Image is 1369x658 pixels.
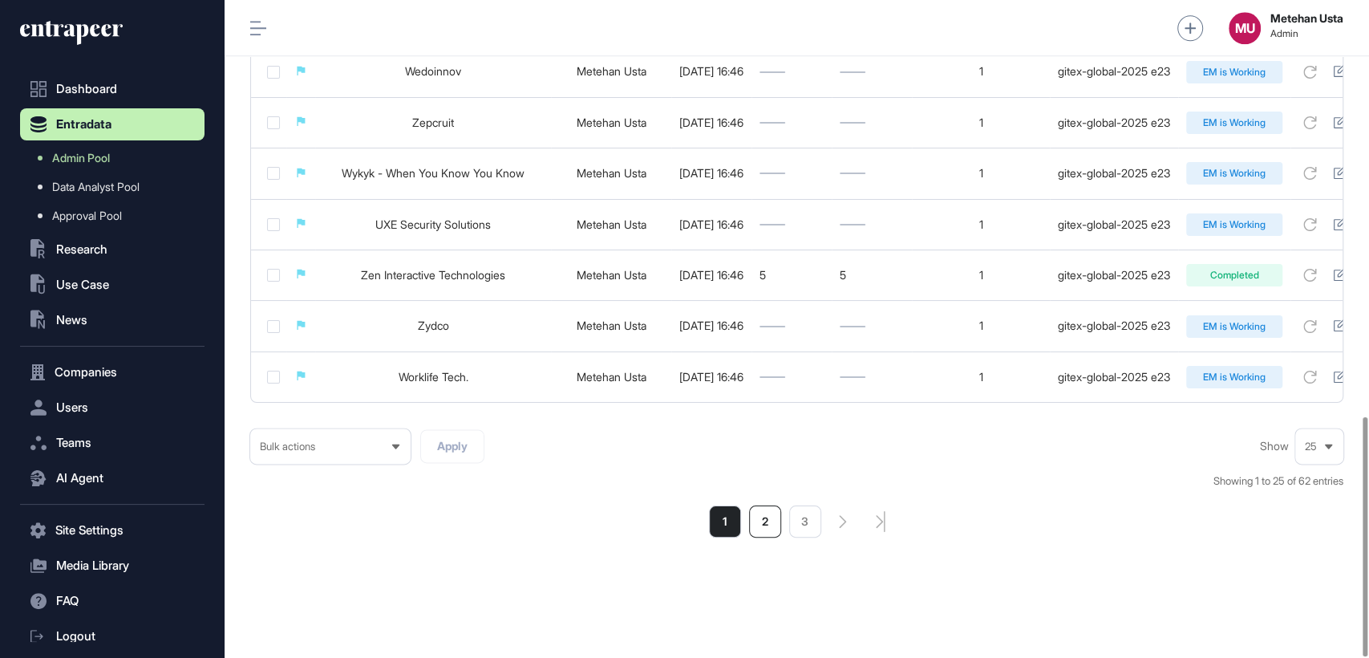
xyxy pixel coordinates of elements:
a: UXE Security Solutions [375,217,491,231]
span: Users [56,401,88,414]
a: 2 [749,506,781,538]
span: Dashboard [56,83,117,95]
div: EM is Working [1186,162,1282,185]
button: FAQ [20,585,205,617]
div: EM is Working [1186,61,1282,83]
div: [DATE] 16:46 [679,167,743,180]
a: Metehan Usta [577,64,646,78]
span: 25 [1305,441,1317,453]
a: Logout [20,620,205,652]
span: Approval Pool [52,209,122,222]
a: Admin Pool [28,144,205,173]
a: search-pagination-last-page-button [876,511,885,532]
a: Metehan Usta [577,319,646,332]
div: EM is Working [1186,213,1282,236]
div: 1 [920,218,1042,231]
span: Data Analyst Pool [52,181,140,193]
span: Logout [56,630,95,643]
a: Metehan Usta [577,116,646,129]
button: Users [20,392,205,424]
a: Wedoinnov [405,64,461,78]
div: gitex-global-2025 e23 [1058,116,1170,129]
button: AI Agent [20,462,205,494]
a: Metehan Usta [577,268,646,282]
button: News [20,304,205,336]
button: Use Case [20,269,205,301]
a: Zen Interactive Technologies [361,268,505,282]
div: [DATE] 16:46 [679,269,743,282]
div: 1 [920,167,1042,180]
span: Bulk actions [260,441,315,453]
a: search-pagination-next-button [839,515,847,528]
div: [DATE] 16:46 [679,371,743,384]
span: Media Library [56,559,129,572]
a: 3 [789,506,821,538]
span: Companies [55,366,117,379]
div: 1 [920,116,1042,129]
span: Site Settings [55,524,124,537]
a: Dashboard [20,73,205,105]
button: Entradata [20,108,205,140]
div: Completed [1186,264,1282,286]
span: Teams [56,437,91,449]
a: Metehan Usta [577,370,646,384]
div: EM is Working [1186,315,1282,338]
div: [DATE] 16:46 [679,218,743,231]
a: Metehan Usta [577,217,646,231]
span: Research [56,243,107,256]
a: Worklife Tech. [399,370,468,384]
a: Metehan Usta [577,166,646,180]
span: Admin [1270,28,1343,39]
div: gitex-global-2025 e23 [1058,269,1170,282]
span: Entradata [56,118,111,131]
div: 1 [920,319,1042,332]
a: Approval Pool [28,201,205,230]
div: gitex-global-2025 e23 [1058,371,1170,384]
button: Teams [20,427,205,459]
div: 5 [759,269,824,282]
strong: Metehan Usta [1270,12,1343,25]
span: FAQ [56,595,79,607]
a: 1 [709,506,741,538]
button: Research [20,234,205,266]
button: MU [1229,12,1261,44]
div: [DATE] 16:46 [679,319,743,332]
span: Admin Pool [52,152,110,164]
span: News [56,314,87,327]
div: Showing 1 to 25 of 62 entries [1213,473,1343,489]
button: Companies [20,356,205,388]
div: gitex-global-2025 e23 [1058,167,1170,180]
div: EM is Working [1186,112,1282,134]
a: Zydco [418,319,449,332]
div: gitex-global-2025 e23 [1058,319,1170,332]
div: EM is Working [1186,366,1282,388]
button: Site Settings [20,514,205,546]
div: 5 [840,269,904,282]
span: Use Case [56,278,109,291]
div: gitex-global-2025 e23 [1058,218,1170,231]
button: Media Library [20,550,205,582]
div: [DATE] 16:46 [679,65,743,78]
span: Show [1260,440,1289,453]
a: Zepcruit [412,116,454,129]
div: 1 [920,371,1042,384]
div: 1 [920,65,1042,78]
div: [DATE] 16:46 [679,116,743,129]
span: AI Agent [56,472,103,485]
a: Data Analyst Pool [28,173,205,201]
a: Wykyk - When You Know You Know [342,166,525,180]
div: gitex-global-2025 e23 [1058,65,1170,78]
div: 1 [920,269,1042,282]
